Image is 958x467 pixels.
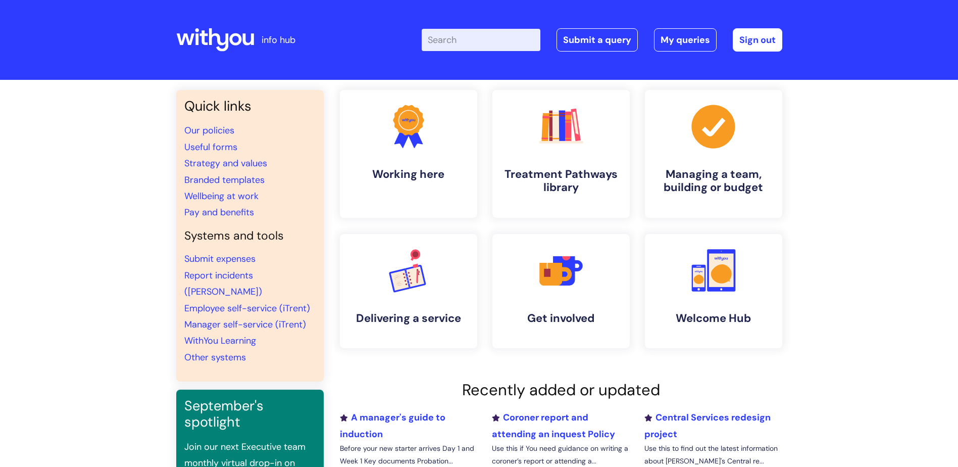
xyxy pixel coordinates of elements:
[184,98,316,114] h3: Quick links
[184,269,262,298] a: Report incidents ([PERSON_NAME])
[500,312,622,325] h4: Get involved
[184,302,310,314] a: Employee self-service (iTrent)
[184,157,267,169] a: Strategy and values
[340,411,445,440] a: A manager's guide to induction
[422,29,540,51] input: Search
[184,141,237,153] a: Useful forms
[492,411,615,440] a: Coroner report and attending an inquest Policy
[654,28,717,52] a: My queries
[184,190,259,202] a: Wellbeing at work
[184,318,306,331] a: Manager self-service (iTrent)
[500,168,622,195] h4: Treatment Pathways library
[184,124,234,136] a: Our policies
[184,174,265,186] a: Branded templates
[492,234,630,348] a: Get involved
[340,90,477,218] a: Working here
[184,351,246,363] a: Other systems
[184,206,254,218] a: Pay and benefits
[348,312,469,325] h4: Delivering a service
[557,28,638,52] a: Submit a query
[645,90,782,218] a: Managing a team, building or budget
[184,253,256,265] a: Submit expenses
[422,28,782,52] div: | -
[492,90,630,218] a: Treatment Pathways library
[184,335,256,347] a: WithYou Learning
[733,28,782,52] a: Sign out
[262,32,295,48] p: info hub
[348,168,469,181] h4: Working here
[184,398,316,431] h3: September's spotlight
[184,229,316,243] h4: Systems and tools
[644,411,771,440] a: Central Services redesign project
[653,312,774,325] h4: Welcome Hub
[645,234,782,348] a: Welcome Hub
[653,168,774,195] h4: Managing a team, building or budget
[340,381,782,399] h2: Recently added or updated
[340,234,477,348] a: Delivering a service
